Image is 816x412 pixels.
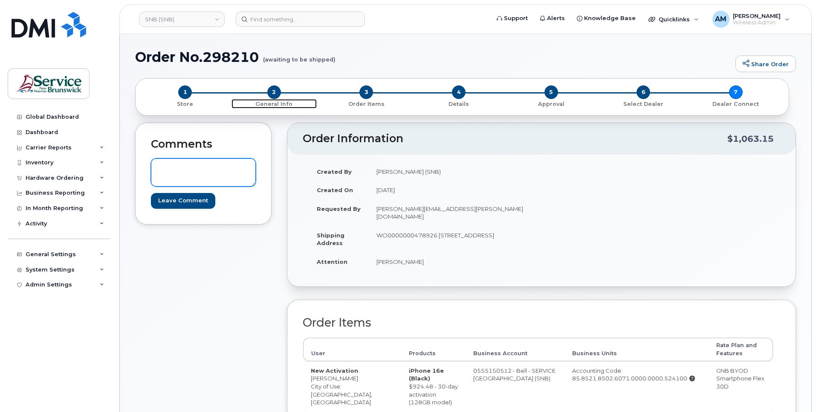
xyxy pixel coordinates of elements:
th: Rate Plan and Features [709,338,773,361]
a: 6 Select Dealer [597,99,690,108]
strong: Created By [317,168,352,175]
h2: Order Information [303,133,727,145]
strong: Requested By [317,205,361,212]
p: General Info [231,100,317,108]
input: Leave Comment [151,193,215,209]
h1: Order No.298210 [135,50,731,64]
td: [PERSON_NAME] (SNB) [369,162,535,181]
p: Store [146,100,225,108]
td: [DATE] [369,181,535,199]
span: 1 [178,85,192,99]
div: Accounting Code: 85.8521.8502.6071.0000.0000.524100 [572,367,701,383]
span: 4 [452,85,466,99]
span: 3 [359,85,373,99]
th: Business Units [564,338,709,361]
a: 3 Order Items [320,99,413,108]
a: 4 Details [413,99,505,108]
a: 2 General Info [228,99,321,108]
strong: iPhone 16e (Black) [409,367,444,382]
h2: Order Items [303,316,773,329]
p: Approval [508,100,594,108]
span: 6 [637,85,650,99]
a: 5 Approval [505,99,597,108]
span: 5 [544,85,558,99]
p: Select Dealer [601,100,686,108]
td: 0555150512 - Bell - SERVICE [GEOGRAPHIC_DATA] (SNB) [466,361,564,412]
strong: New Activation [311,367,358,374]
td: [PERSON_NAME][EMAIL_ADDRESS][PERSON_NAME][DOMAIN_NAME] [369,199,535,226]
small: (awaiting to be shipped) [263,50,336,63]
div: $1,063.15 [727,131,774,147]
strong: Created On [317,187,353,193]
td: WO0000000478926 [STREET_ADDRESS] [369,226,535,252]
td: [PERSON_NAME] [369,252,535,271]
h2: Comments [151,138,256,150]
td: [PERSON_NAME] City of Use: [GEOGRAPHIC_DATA], [GEOGRAPHIC_DATA] [303,361,401,412]
strong: Shipping Address [317,232,344,247]
strong: Attention [317,258,347,265]
p: Details [416,100,502,108]
td: GNB BYOD Smartphone Flex 30D [709,361,773,412]
td: $924.48 - 30-day activation (128GB model) [401,361,466,412]
th: Products [401,338,466,361]
p: Order Items [324,100,409,108]
th: Business Account [466,338,564,361]
th: User [303,338,401,361]
a: Share Order [735,56,796,73]
span: 2 [267,85,281,99]
a: 1 Store [142,99,228,108]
